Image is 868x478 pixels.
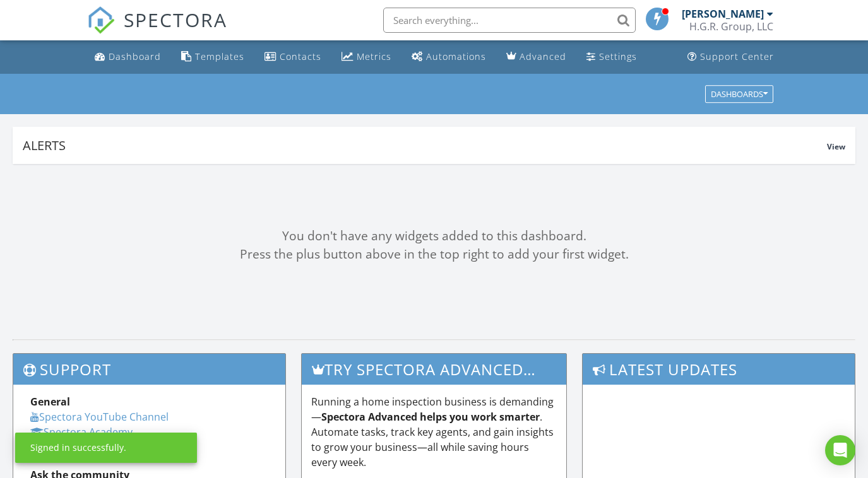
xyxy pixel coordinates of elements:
div: Settings [599,50,637,62]
div: Press the plus button above in the top right to add your first widget. [13,245,855,264]
h3: Latest Updates [583,354,855,385]
button: Dashboards [705,85,773,103]
a: Metrics [336,45,396,69]
strong: General [30,395,70,409]
a: Settings [581,45,642,69]
div: Open Intercom Messenger [825,435,855,465]
h3: Try spectora advanced [DATE] [302,354,566,385]
input: Search everything... [383,8,636,33]
a: Spectora YouTube Channel [30,410,169,424]
a: Support Center [682,45,779,69]
a: Dashboard [90,45,166,69]
div: H.G.R. Group, LLC [689,20,773,33]
h3: Support [13,354,285,385]
span: SPECTORA [124,6,227,33]
div: Metrics [357,50,391,62]
a: Advanced [501,45,571,69]
span: View [827,141,845,152]
a: Spectora Academy [30,425,133,439]
div: [PERSON_NAME] [682,8,764,20]
div: Advanced [520,50,566,62]
a: Contacts [259,45,326,69]
strong: Spectora Advanced helps you work smarter [321,410,540,424]
p: Running a home inspection business is demanding— . Automate tasks, track key agents, and gain ins... [311,394,557,470]
a: Templates [176,45,249,69]
div: Dashboards [711,90,768,98]
a: Automations (Basic) [407,45,491,69]
div: You don't have any widgets added to this dashboard. [13,227,855,245]
div: Automations [426,50,486,62]
img: The Best Home Inspection Software - Spectora [87,6,115,34]
a: SPECTORA [87,17,227,44]
div: Contacts [280,50,321,62]
div: Templates [195,50,244,62]
div: Dashboard [109,50,161,62]
div: Support Center [700,50,774,62]
div: Alerts [23,137,827,154]
div: Signed in successfully. [30,441,126,454]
